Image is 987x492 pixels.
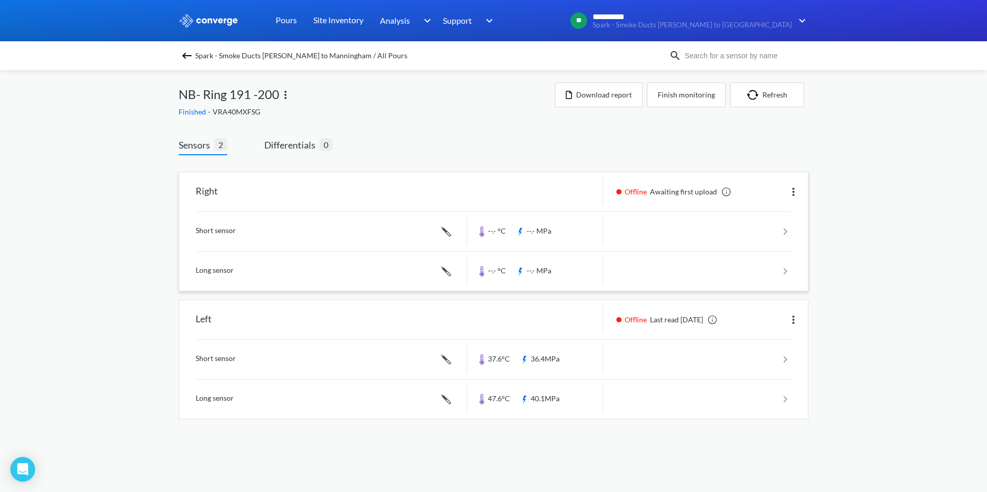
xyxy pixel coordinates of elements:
[787,314,800,326] img: more.svg
[195,48,407,63] span: Spark - Smoke Ducts [PERSON_NAME] to Manningham / All Pours
[179,107,208,116] span: Finished
[647,83,726,107] button: Finish monitoring
[625,314,650,325] span: Offline
[208,107,213,116] span: -
[566,91,572,99] img: icon-file.svg
[179,138,214,152] span: Sensors
[179,106,555,118] div: VRA40MXFSG
[555,83,643,107] button: Download report
[214,138,227,151] span: 2
[792,14,808,27] img: downArrow.svg
[681,50,806,61] input: Search for a sensor by name
[747,90,762,100] img: icon-refresh.svg
[611,314,721,325] div: Last read [DATE]
[479,14,496,27] img: downArrow.svg
[443,14,472,27] span: Support
[10,457,35,482] div: Open Intercom Messenger
[611,186,735,198] div: Awaiting first upload
[669,50,681,62] img: icon-search.svg
[196,178,218,205] div: Right
[279,89,292,101] img: more.svg
[320,138,332,151] span: 0
[625,186,650,198] span: Offline
[179,85,279,104] span: NB- Ring 191 -200
[417,14,434,27] img: downArrow.svg
[179,14,238,27] img: logo_ewhite.svg
[593,21,792,29] span: Spark - Smoke Ducts [PERSON_NAME] to [GEOGRAPHIC_DATA]
[264,138,320,152] span: Differentials
[181,50,193,62] img: backspace.svg
[380,14,410,27] span: Analysis
[196,306,212,333] div: Left
[787,186,800,198] img: more.svg
[730,83,804,107] button: Refresh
